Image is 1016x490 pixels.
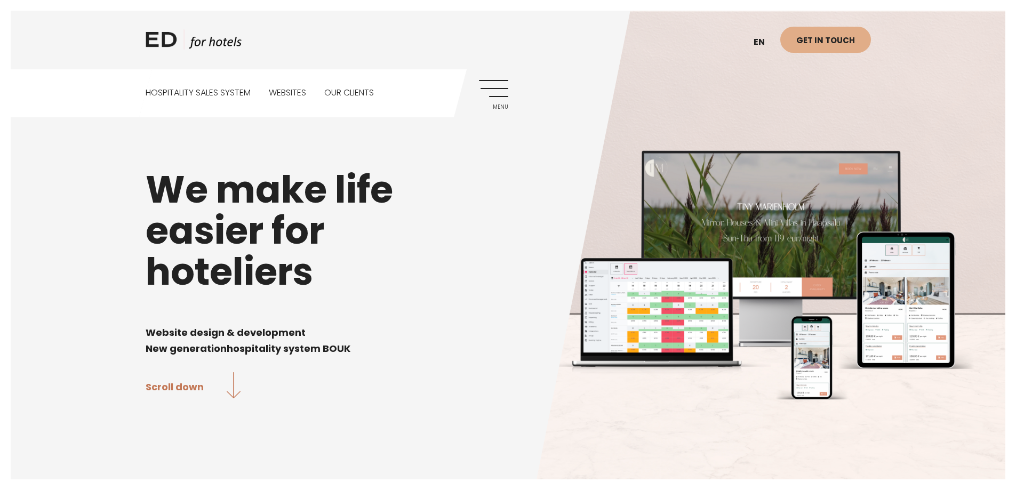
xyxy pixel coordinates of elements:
a: en [748,29,780,55]
span: Menu [479,104,508,110]
span: hospitality system BOUK [227,342,350,355]
a: Websites [269,69,306,117]
a: Menu [479,80,508,109]
a: Scroll down [146,372,241,400]
span: Website design & development New generation [146,326,306,355]
h1: We make life easier for hoteliers [146,169,871,292]
a: Get in touch [780,27,871,53]
div: Page 1 [146,308,871,356]
a: Our clients [324,69,374,117]
a: Hospitality sales system [146,69,251,117]
a: ED HOTELS [146,29,242,56]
